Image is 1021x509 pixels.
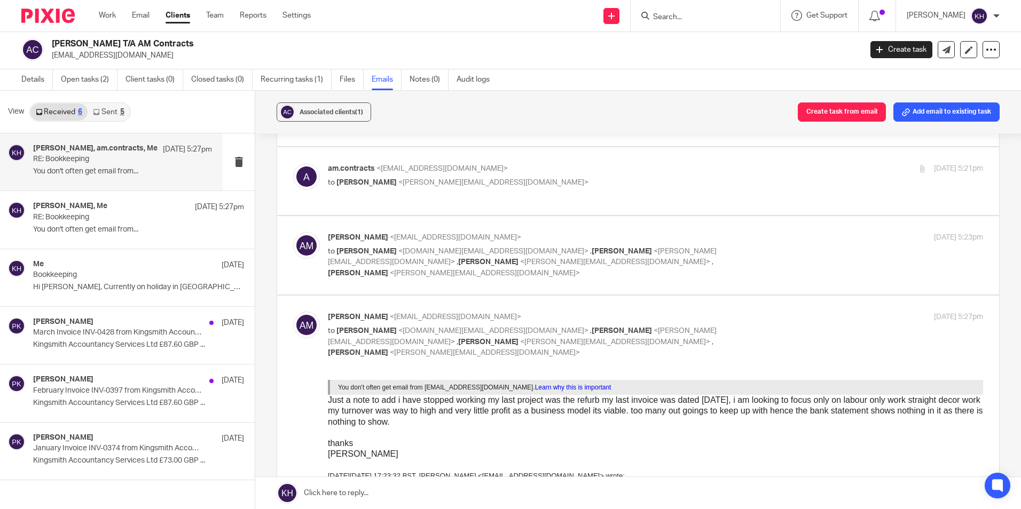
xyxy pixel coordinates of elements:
img: svg%3E [8,375,25,392]
a: Files [340,69,364,90]
p: [DATE] 5:27pm [163,144,212,155]
img: svg%3E [293,232,320,259]
h2: [PERSON_NAME] T/A AM Contracts [52,38,694,50]
button: Create task from email [798,102,886,122]
input: Search [652,13,748,22]
a: Learn why this is important [207,4,284,11]
span: , [712,258,713,266]
span: [PERSON_NAME] [458,258,519,266]
p: [DATE] [222,433,244,444]
a: Notes (0) [410,69,449,90]
a: Reports [240,10,266,21]
span: [PERSON_NAME] [458,338,519,346]
p: [DATE] 5:23pm [934,232,983,243]
span: [PERSON_NAME] [328,269,388,277]
p: You don't often get email from... [33,225,244,234]
span: am.contracts [328,165,375,172]
h4: [PERSON_NAME] [33,433,93,442]
span: <[PERSON_NAME][EMAIL_ADDRESS][DOMAIN_NAME]> [520,338,710,346]
div: You don't often get email from [EMAIL_ADDRESS][DOMAIN_NAME]. [10,4,647,11]
span: , [590,327,592,335]
p: Hi [PERSON_NAME], Currently on holiday in [GEOGRAPHIC_DATA] i... [33,283,244,292]
span: to [328,179,335,186]
div: 5 [120,108,124,116]
span: [PERSON_NAME] [328,349,388,356]
p: RE: Bookkeeping [33,155,176,164]
img: Pixie [21,9,75,23]
span: <[EMAIL_ADDRESS][DOMAIN_NAME]> [390,313,521,321]
span: <[PERSON_NAME][EMAIL_ADDRESS][DOMAIN_NAME]> [390,269,580,277]
img: svg%3E [8,433,25,450]
img: svg%3E [8,317,25,335]
a: Team [206,10,224,21]
span: , [457,338,458,346]
h4: [PERSON_NAME], Me [33,202,107,211]
span: <[DOMAIN_NAME][EMAIL_ADDRESS][DOMAIN_NAME]> [398,248,588,255]
img: svg%3E [293,312,320,338]
p: February Invoice INV-0397 from Kingsmith Accountancy Services Ltd for [PERSON_NAME] T/A AM Contracts [33,386,202,395]
img: svg%3E [279,104,295,120]
p: Kingsmith Accountancy Services Ltd £87.60 GBP ... [33,340,244,349]
span: <[PERSON_NAME][EMAIL_ADDRESS][DOMAIN_NAME]> [520,258,710,266]
span: to [328,248,335,255]
a: Open tasks (2) [61,69,117,90]
span: [PERSON_NAME] [592,327,652,335]
img: svg%3E [8,260,25,277]
p: Kingsmith Accountancy Services Ltd £73.00 GBP ... [33,456,244,465]
span: View [8,106,24,117]
a: Recurring tasks (1) [261,69,332,90]
div: 6 [78,108,82,116]
p: [EMAIL_ADDRESS][DOMAIN_NAME] [52,50,854,61]
span: Get Support [806,12,847,19]
a: Closed tasks (0) [191,69,253,90]
p: CSV copy of your bank statement from [DATE] onwards [21,294,655,304]
p: [DATE] [222,260,244,271]
button: Associated clients(1) [277,102,371,122]
span: to [328,327,335,335]
a: Sent5 [88,104,129,121]
p: Kingsmith Accountancy Services Ltd £87.60 GBP ... [33,399,244,408]
a: Emails [372,69,402,90]
h4: Me [33,260,44,269]
a: Settings [282,10,311,21]
span: [PERSON_NAME] [592,248,652,255]
span: <[EMAIL_ADDRESS][DOMAIN_NAME]> [376,165,508,172]
a: Work [99,10,116,21]
p: [PERSON_NAME] [907,10,965,21]
span: <[PERSON_NAME][EMAIL_ADDRESS][DOMAIN_NAME]> [328,327,717,346]
p: March Invoice INV-0428 from Kingsmith Accountancy Services Ltd for [PERSON_NAME] T/A AM Contracts [33,328,202,337]
p: [DATE] [222,317,244,328]
a: Email [132,10,150,21]
span: , [712,338,713,346]
a: Clients [166,10,190,21]
img: svg%3E [8,202,25,219]
span: [PERSON_NAME] [328,234,388,241]
h4: [PERSON_NAME] [33,375,93,384]
span: (1) [355,109,363,115]
button: Add email to existing task [893,102,1000,122]
img: svg%3E [8,144,25,161]
span: [PERSON_NAME] [336,327,397,335]
p: [DATE] 5:27pm [195,202,244,212]
a: Received6 [30,104,88,121]
p: Bookkeeping [33,271,202,280]
p: January Invoice INV-0374 from Kingsmith Accountancy Services Ltd for [PERSON_NAME] T/A AM Contracts [33,444,202,453]
img: svg%3E [21,38,44,61]
span: <[PERSON_NAME][EMAIL_ADDRESS][DOMAIN_NAME]> [398,179,588,186]
span: [PERSON_NAME] [336,179,397,186]
span: , [457,258,458,266]
img: svg%3E [293,163,320,190]
span: <[PERSON_NAME][EMAIL_ADDRESS][DOMAIN_NAME]> [390,349,580,356]
p: You don't often get email from... [33,167,212,176]
span: , [590,248,592,255]
span: Associated clients [300,109,363,115]
a: Create task [870,41,932,58]
p: A PDF copy of your most recent bank statement [21,305,655,315]
p: [DATE] [222,375,244,386]
p: RE: Bookkeeping [33,213,202,222]
a: Audit logs [457,69,498,90]
p: [DATE] 5:21pm [934,163,983,174]
h4: [PERSON_NAME] [33,317,93,327]
span: [PERSON_NAME] [336,248,397,255]
img: svg%3E [971,7,988,25]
